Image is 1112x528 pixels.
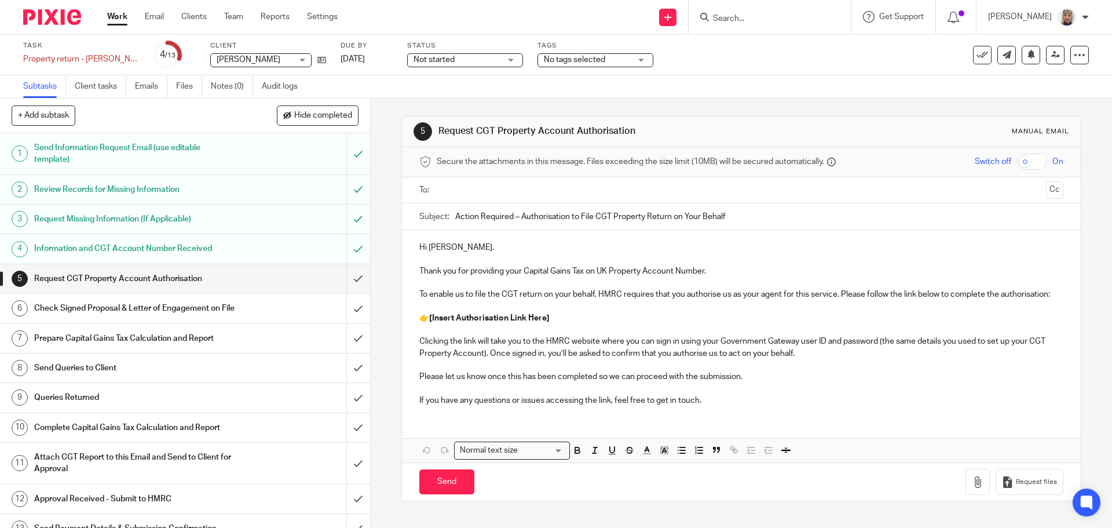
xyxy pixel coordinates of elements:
h1: Request CGT Property Account Authorisation [34,270,235,287]
span: Not started [414,56,455,64]
a: Clients [181,11,207,23]
a: Reports [261,11,290,23]
label: To: [419,184,432,196]
div: 1 [12,145,28,162]
h1: Review Records for Missing Information [34,181,235,198]
p: Thank you for providing your Capital Gains Tax on UK Property Account Number. [419,265,1063,277]
span: On [1052,156,1063,167]
p: 👉 [419,312,1063,324]
p: [PERSON_NAME] [988,11,1052,23]
a: Notes (0) [211,75,253,98]
label: Status [407,41,523,50]
h1: Approval Received - Submit to HMRC [34,490,235,508]
img: Sara%20Zdj%C4%99cie%20.jpg [1058,8,1076,27]
a: Emails [135,75,167,98]
div: 11 [12,455,28,471]
div: 12 [12,491,28,507]
label: Due by [341,41,393,50]
span: Request files [1016,478,1057,487]
div: Property return - [PERSON_NAME] and her husband [23,53,139,65]
div: 2 [12,181,28,198]
a: Files [176,75,202,98]
div: 5 [12,271,28,287]
span: No tags selected [544,56,605,64]
div: 4 [160,48,175,61]
div: Search for option [454,442,570,460]
h1: Attach CGT Report to this Email and Send to Client for Approval [34,449,235,478]
label: Tags [537,41,653,50]
small: /13 [165,52,175,59]
a: Audit logs [262,75,306,98]
h1: Complete Capital Gains Tax Calculation and Report [34,419,235,436]
h1: Prepare Capital Gains Tax Calculation and Report [34,330,235,347]
div: 9 [12,389,28,406]
strong: [Insert Authorisation Link Here] [429,314,550,322]
div: 6 [12,300,28,316]
label: Client [210,41,326,50]
a: Email [145,11,164,23]
div: 4 [12,241,28,257]
div: 8 [12,360,28,376]
span: Hide completed [294,111,352,121]
div: 5 [414,122,432,141]
div: 7 [12,330,28,347]
img: Pixie [23,9,81,25]
button: Cc [1046,181,1063,199]
button: Request files [996,469,1063,495]
button: Hide completed [277,105,359,125]
a: Team [224,11,243,23]
div: Manual email [1012,127,1069,136]
h1: Send Information Request Email (use editable template) [34,139,235,169]
p: Please let us know once this has been completed so we can proceed with the submission. [419,371,1063,383]
input: Search [712,14,816,24]
span: [DATE] [341,55,365,63]
h1: Queries Returned [34,389,235,406]
input: Search for option [521,445,563,457]
div: 10 [12,420,28,436]
input: Send [419,469,474,494]
p: Hi [PERSON_NAME], [419,242,1063,253]
p: Clicking the link will take you to the HMRC website where you can sign in using your Government G... [419,336,1063,359]
div: Property return - Jill and her husband [23,53,139,65]
h1: Request CGT Property Account Authorisation [438,125,766,137]
button: + Add subtask [12,105,75,125]
h1: Request Missing Information (If Applicable) [34,210,235,228]
h1: Information and CGT Account Number Received [34,240,235,257]
a: Client tasks [75,75,126,98]
span: Secure the attachments in this message. Files exceeding the size limit (10MB) will be secured aut... [437,156,824,167]
a: Work [107,11,127,23]
span: Normal text size [457,445,520,457]
div: 3 [12,211,28,227]
a: Settings [307,11,338,23]
h1: Check Signed Proposal & Letter of Engagement on File [34,300,235,317]
p: To enable us to file the CGT return on your behalf, HMRC requires that you authorise us as your a... [419,289,1063,300]
p: If you have any questions or issues accessing the link, feel free to get in touch. [419,395,1063,406]
label: Task [23,41,139,50]
span: Get Support [879,13,924,21]
h1: Send Queries to Client [34,359,235,377]
a: Subtasks [23,75,66,98]
label: Subject: [419,211,449,223]
span: Switch off [975,156,1011,167]
span: [PERSON_NAME] [217,56,280,64]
